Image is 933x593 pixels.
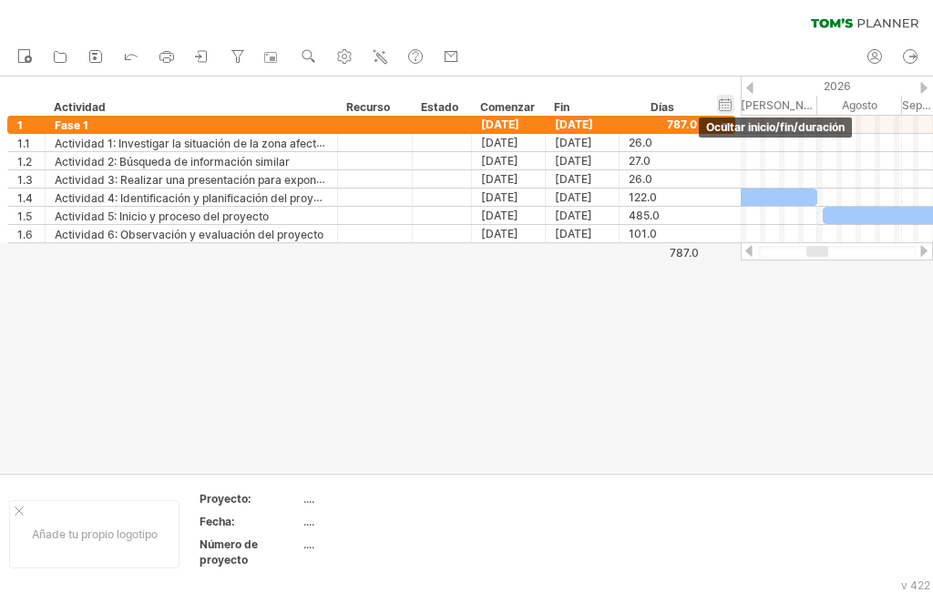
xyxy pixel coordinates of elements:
font: Comenzar [480,100,535,114]
font: [DATE] [555,154,592,168]
font: [DATE] [555,172,592,186]
font: Fin [554,100,569,114]
font: [DATE] [481,227,518,240]
font: [DATE] [555,227,592,240]
font: 1.5 [17,210,32,223]
font: 26.0 [629,136,652,149]
font: [DATE] [481,172,518,186]
font: 27.0 [629,154,651,168]
font: Número de proyecto [200,537,258,567]
font: Recurso [346,100,390,114]
font: 1.2 [17,155,32,169]
font: [DATE] [555,190,592,204]
font: 1 [17,118,23,132]
font: .... [303,515,314,528]
font: [DATE] [555,209,592,222]
font: Actividad 3: Realizar una presentación para exponer el proyecto [55,172,388,187]
font: Fase 1 [55,118,88,132]
font: Actividad [54,100,106,114]
font: [DATE] [555,118,593,131]
font: Días [651,100,674,114]
font: [DATE] [555,136,592,149]
font: 787.0 [670,246,699,260]
font: [DATE] [481,136,518,149]
font: [DATE] [481,118,519,131]
font: ocultar inicio/fin/duración [706,120,845,134]
font: [PERSON_NAME] [741,98,832,112]
font: [DATE] [481,154,518,168]
font: 1.1 [17,137,30,150]
font: Actividad 1: Investigar la situación de la zona afectada [55,136,336,150]
font: v 422 [901,578,930,592]
font: Proyecto: [200,492,251,506]
font: 485.0 [629,209,660,222]
font: 122.0 [629,190,657,204]
font: .... [303,537,314,551]
font: [DATE] [481,209,518,222]
font: Agosto [842,98,877,112]
font: 26.0 [629,172,652,186]
font: .... [303,492,314,506]
div: Julio de 2026 [733,96,817,115]
font: 1.6 [17,228,33,241]
font: Actividad 5: Inicio y proceso del proyecto [55,210,269,223]
font: Actividad 6: Observación y evaluación del proyecto [55,228,323,241]
font: [DATE] [481,190,518,204]
font: 1.4 [17,191,33,205]
font: 1.3 [17,173,33,187]
font: Fecha: [200,515,235,528]
font: Añade tu propio logotipo [32,527,158,541]
font: Actividad 2: Búsqueda de información similar [55,155,290,169]
font: 101.0 [629,227,657,240]
div: Agosto de 2026 [817,96,902,115]
font: Estado [421,100,458,114]
font: 2026 [824,79,851,93]
font: Actividad 4: Identificación y planificación del proyecto [55,190,336,205]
